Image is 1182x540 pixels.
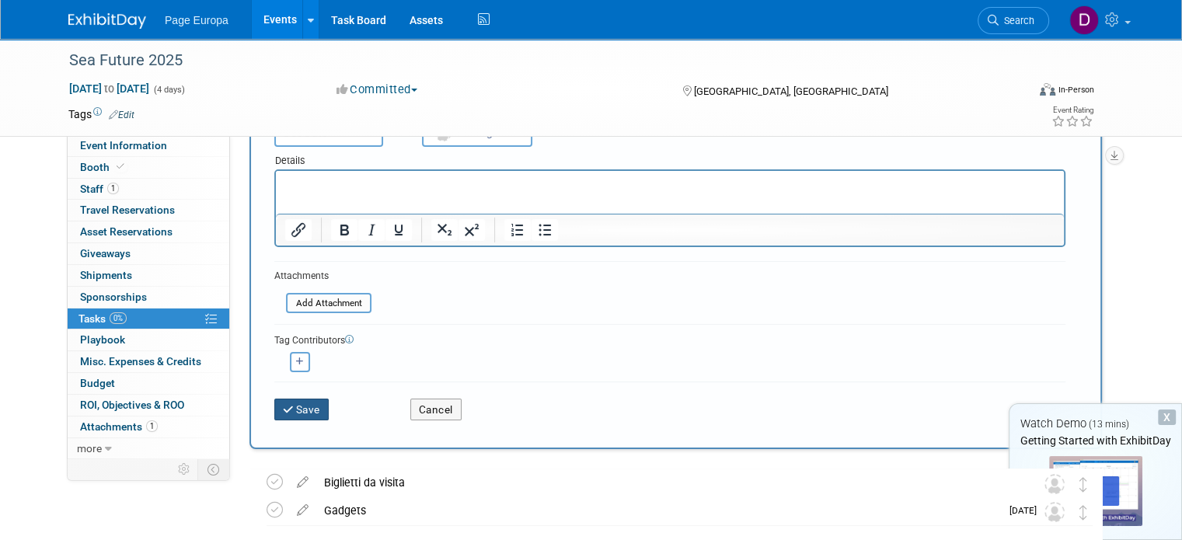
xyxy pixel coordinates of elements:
[68,200,229,221] a: Travel Reservations
[68,287,229,308] a: Sponsorships
[316,497,1000,524] div: Gadgets
[68,373,229,394] a: Budget
[80,204,175,216] span: Travel Reservations
[68,438,229,459] a: more
[68,106,134,122] td: Tags
[274,147,1065,169] div: Details
[289,503,316,517] a: edit
[80,355,201,368] span: Misc. Expenses & Credits
[459,219,485,241] button: Superscript
[433,126,512,138] span: Unassigned
[68,329,229,350] a: Playbook
[694,85,888,97] span: [GEOGRAPHIC_DATA], [GEOGRAPHIC_DATA]
[80,139,167,152] span: Event Information
[532,219,558,241] button: Bullet list
[80,291,147,303] span: Sponsorships
[1040,83,1055,96] img: Format-Inperson.png
[1009,416,1181,432] div: Watch Demo
[117,162,124,171] i: Booth reservation complete
[80,225,173,238] span: Asset Reservations
[68,243,229,264] a: Giveaways
[165,14,228,26] span: Page Europa
[978,7,1049,34] a: Search
[285,219,312,241] button: Insert/edit link
[1079,505,1087,520] i: Move task
[1079,477,1087,492] i: Move task
[78,312,127,325] span: Tasks
[68,351,229,372] a: Misc. Expenses & Credits
[171,459,198,479] td: Personalize Event Tab Strip
[289,476,316,489] a: edit
[68,157,229,178] a: Booth
[1009,433,1181,448] div: Getting Started with ExhibitDay
[77,442,102,455] span: more
[68,135,229,156] a: Event Information
[80,247,131,260] span: Giveaways
[1069,5,1099,35] img: Daniela Ciavardini
[198,459,230,479] td: Toggle Event Tabs
[68,265,229,286] a: Shipments
[102,82,117,95] span: to
[274,270,371,283] div: Attachments
[1051,106,1093,114] div: Event Rating
[152,85,185,95] span: (4 days)
[358,219,385,241] button: Italic
[109,110,134,120] a: Edit
[1009,505,1044,516] span: [DATE]
[68,308,229,329] a: Tasks0%
[274,399,329,420] button: Save
[80,269,132,281] span: Shipments
[331,219,357,241] button: Bold
[68,221,229,242] a: Asset Reservations
[999,15,1034,26] span: Search
[274,331,1065,347] div: Tag Contributors
[1044,474,1065,494] img: Unassigned
[68,13,146,29] img: ExhibitDay
[1044,502,1065,522] img: Unassigned
[276,171,1064,214] iframe: Rich Text Area
[80,161,127,173] span: Booth
[110,312,127,324] span: 0%
[68,82,150,96] span: [DATE] [DATE]
[385,219,412,241] button: Underline
[80,333,125,346] span: Playbook
[504,219,531,241] button: Numbered list
[68,179,229,200] a: Staff1
[68,395,229,416] a: ROI, Objectives & ROO
[146,420,158,432] span: 1
[1058,84,1094,96] div: In-Person
[431,219,458,241] button: Subscript
[80,420,158,433] span: Attachments
[80,399,184,411] span: ROI, Objectives & ROO
[943,81,1094,104] div: Event Format
[316,469,1013,496] div: Biglietti da visita
[331,82,424,98] button: Committed
[1158,409,1176,425] div: Dismiss
[80,183,119,195] span: Staff
[107,183,119,194] span: 1
[64,47,1007,75] div: Sea Future 2025
[1089,419,1129,430] span: (13 mins)
[68,416,229,437] a: Attachments1
[410,399,462,420] button: Cancel
[80,377,115,389] span: Budget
